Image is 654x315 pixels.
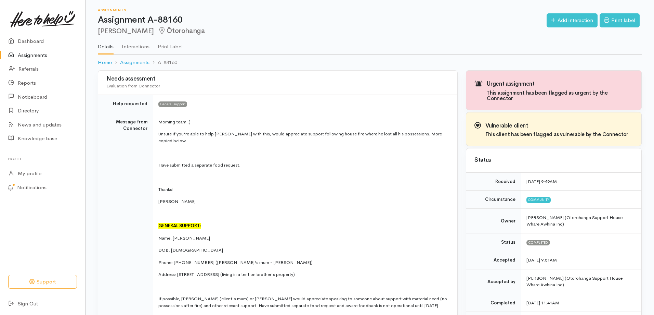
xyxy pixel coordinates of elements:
h2: [PERSON_NAME] [98,27,547,35]
a: Print label [600,13,640,27]
a: Assignments [120,59,149,66]
button: Support [8,275,77,289]
p: Phone: [PHONE_NUMBER] ([PERSON_NAME]'s mum - [PERSON_NAME]) [158,259,449,266]
a: Add interaction [547,13,598,27]
time: [DATE] 9:51AM [526,257,557,263]
h6: Profile [8,154,77,163]
p: If possible, [PERSON_NAME] (client's mum) or [PERSON_NAME] would appreciate speaking to someone a... [158,295,449,309]
p: Morning team :) [158,119,449,125]
td: Circumstance [466,191,521,209]
p: Have submitted a separate food request. [158,162,449,169]
p: Thanks! [158,186,449,193]
p: [PERSON_NAME] [158,198,449,205]
font: GENERAL SUPPORT: [158,223,201,229]
span: Community [526,197,551,203]
h3: Urgent assignment [487,81,633,87]
h3: Needs assessment [106,76,449,82]
td: Completed [466,294,521,312]
td: Accepted by [466,269,521,294]
a: Interactions [122,35,149,54]
span: Ōtorohanga [158,26,205,35]
h3: Status [474,157,633,163]
time: [DATE] 9:49AM [526,179,557,184]
time: [DATE] 11:41AM [526,300,559,306]
p: Name: [PERSON_NAME] [158,235,449,242]
h6: Assignments [98,8,547,12]
td: Received [466,172,521,191]
span: General support [158,101,187,107]
h3: Vulnerable client [485,123,628,129]
p: DOB: [DEMOGRAPHIC_DATA] [158,247,449,254]
span: Evaluation from Connector [106,83,160,89]
li: A-88160 [149,59,177,66]
h1: Assignment A-88160 [98,15,547,25]
td: Status [466,233,521,251]
td: Help requested [98,95,153,113]
p: --- [158,210,449,217]
td: [PERSON_NAME] (Otorohanga Support House Whare Awhina Inc) [521,269,641,294]
span: Completed [526,240,550,245]
h4: This client has been flagged as vulnerable by the Connector [485,132,628,137]
a: Home [98,59,112,66]
p: Address: [STREET_ADDRESS] (living in a tent on brother's property) [158,271,449,278]
a: Details [98,35,114,54]
nav: breadcrumb [98,54,642,71]
h4: This assignment has been flagged as urgent by the Connector [487,90,633,101]
a: Print Label [158,35,183,54]
td: Accepted [466,251,521,269]
span: [PERSON_NAME] (Otorohanga Support House Whare Awhina Inc) [526,215,623,227]
td: Owner [466,208,521,233]
p: Unsure if you're able to help [PERSON_NAME] with this, would appreciate support following house f... [158,131,449,144]
p: --- [158,283,449,290]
